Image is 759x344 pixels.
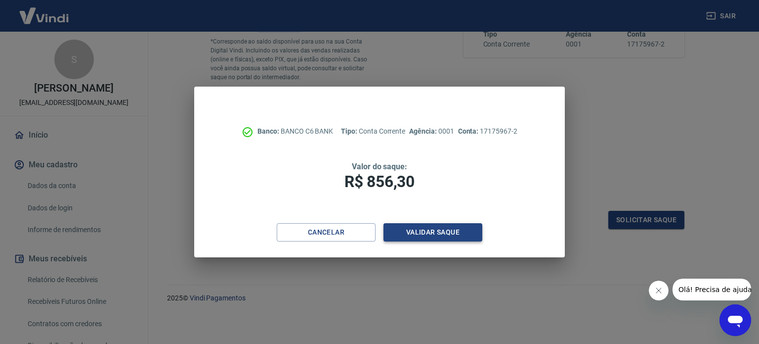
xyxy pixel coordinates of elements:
[673,279,751,300] iframe: Mensagem da empresa
[383,223,482,242] button: Validar saque
[341,126,405,137] p: Conta Corrente
[409,127,438,135] span: Agência:
[409,126,454,137] p: 0001
[6,7,83,15] span: Olá! Precisa de ajuda?
[352,162,407,171] span: Valor do saque:
[277,223,376,242] button: Cancelar
[649,281,669,300] iframe: Fechar mensagem
[458,126,517,137] p: 17175967-2
[458,127,480,135] span: Conta:
[344,172,415,191] span: R$ 856,30
[341,127,359,135] span: Tipo:
[257,127,281,135] span: Banco:
[719,304,751,336] iframe: Botão para abrir a janela de mensagens
[257,126,333,137] p: BANCO C6 BANK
